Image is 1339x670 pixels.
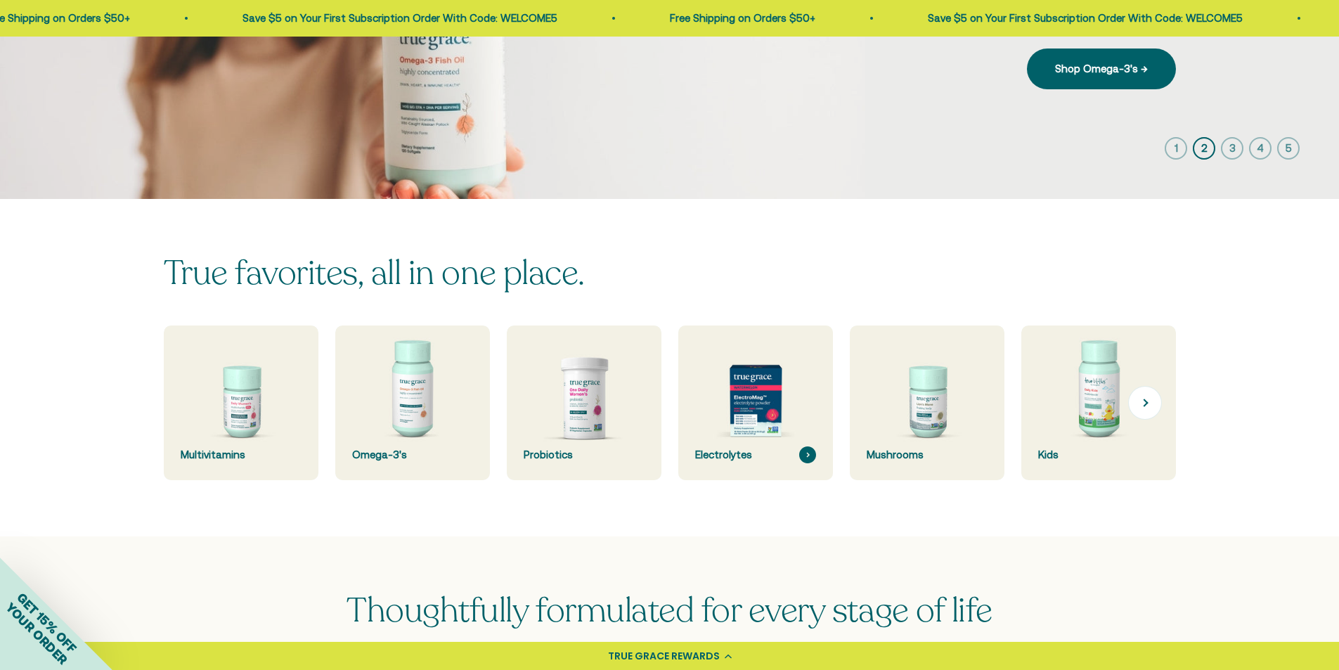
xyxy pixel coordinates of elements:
a: Electrolytes [678,326,833,480]
span: GET 15% OFF [14,590,79,655]
div: Multivitamins [181,446,302,463]
button: 5 [1277,137,1300,160]
span: YOUR ORDER [3,600,70,667]
button: 2 [1193,137,1215,160]
span: Thoughtfully formulated for every stage of life [347,588,992,633]
a: Shop Omega-3's → [1027,49,1176,89]
div: Electrolytes [695,446,816,463]
p: Save $5 on Your First Subscription Order With Code: WELCOME5 [914,10,1229,27]
div: TRUE GRACE REWARDS [608,649,720,664]
a: Omega-3's [335,326,490,480]
div: Kids [1038,446,1159,463]
a: Probiotics [507,326,661,480]
a: Mushrooms [850,326,1004,480]
button: 3 [1221,137,1243,160]
div: Omega-3's [352,446,473,463]
a: Kids [1021,326,1176,480]
p: Save $5 on Your First Subscription Order With Code: WELCOME5 [228,10,543,27]
div: Probiotics [524,446,645,463]
button: 1 [1165,137,1187,160]
button: 4 [1249,137,1272,160]
a: Multivitamins [164,326,318,480]
a: Free Shipping on Orders $50+ [656,12,801,24]
div: Mushrooms [867,446,988,463]
split-lines: True favorites, all in one place. [164,250,585,296]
